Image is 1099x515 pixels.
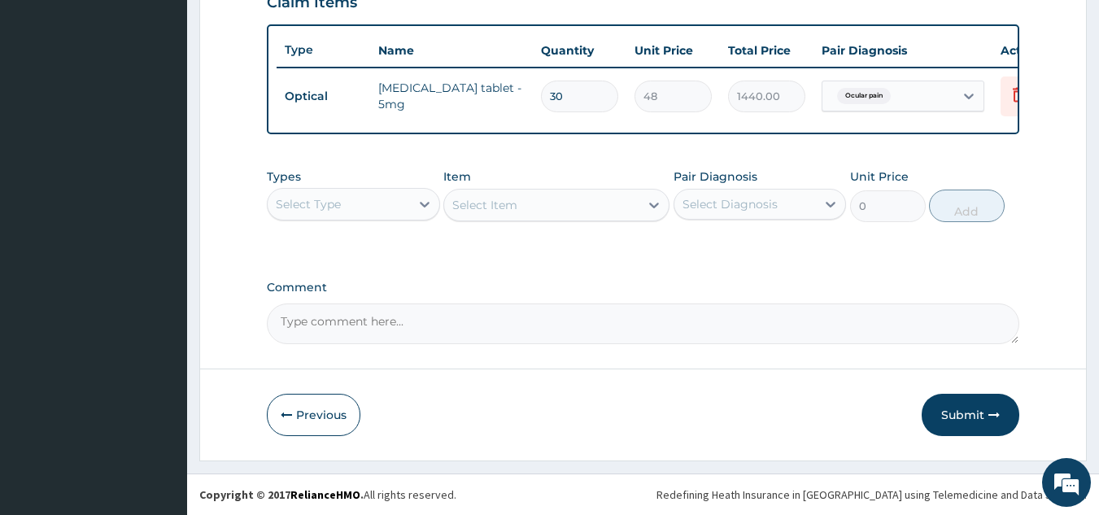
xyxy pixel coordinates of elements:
td: [MEDICAL_DATA] tablet - 5mg [370,72,533,120]
button: Submit [922,394,1019,436]
img: d_794563401_company_1708531726252_794563401 [30,81,66,122]
th: Pair Diagnosis [813,34,992,67]
label: Types [267,170,301,184]
label: Comment [267,281,1020,295]
button: Add [929,190,1005,222]
th: Total Price [720,34,813,67]
th: Actions [992,34,1074,67]
div: Minimize live chat window [267,8,306,47]
div: Select Type [276,196,341,212]
th: Name [370,34,533,67]
button: Previous [267,394,360,436]
div: Redefining Heath Insurance in [GEOGRAPHIC_DATA] using Telemedicine and Data Science! [656,487,1087,503]
th: Quantity [533,34,626,67]
th: Unit Price [626,34,720,67]
footer: All rights reserved. [187,474,1099,515]
a: RelianceHMO [290,487,360,502]
strong: Copyright © 2017 . [199,487,364,502]
th: Type [277,35,370,65]
div: Chat with us now [85,91,273,112]
span: Ocular pain [837,88,891,104]
label: Unit Price [850,168,909,185]
label: Pair Diagnosis [674,168,757,185]
span: We're online! [94,154,225,318]
textarea: Type your message and hit 'Enter' [8,343,310,399]
div: Select Diagnosis [683,196,778,212]
td: Optical [277,81,370,111]
label: Item [443,168,471,185]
